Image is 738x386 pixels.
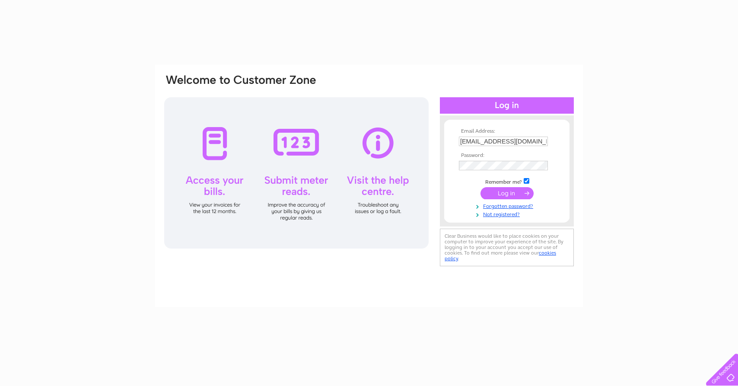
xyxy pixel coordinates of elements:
a: Not registered? [459,210,557,218]
th: Email Address: [457,128,557,134]
a: Forgotten password? [459,201,557,210]
input: Submit [480,187,534,199]
th: Password: [457,153,557,159]
div: Clear Business would like to place cookies on your computer to improve your experience of the sit... [440,229,574,266]
a: cookies policy [445,250,556,262]
td: Remember me? [457,177,557,185]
